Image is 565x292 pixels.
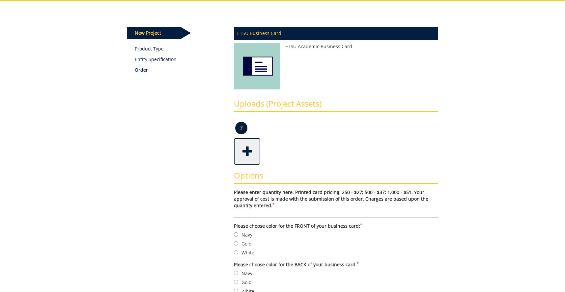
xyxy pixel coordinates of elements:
a: Product Type [135,46,224,52]
label: Gold [234,240,438,247]
input: Please enter quantity here. Printed card pricing: 250 - $27; 500 - $37; 1,000 - $51. Your approva... [234,209,438,217]
label: White [234,249,438,256]
label: Please choose color for the FRONT of your business card: [234,223,438,229]
p: Order [135,67,224,73]
input: Navy [234,271,238,275]
label: Gold [234,278,438,286]
p: ETSU Academic Business Card [234,43,438,50]
h3: Options [234,171,438,184]
input: Gold [234,280,238,284]
p: Entity Specification [135,56,224,63]
input: White [234,250,238,254]
img: ETSU Academic Business Card [234,43,280,93]
label: Please enter quantity here. Printed card pricing: 250 - $27; 500 - $37; 1,000 - $51. Your approva... [234,189,438,217]
label: Navy [234,270,438,277]
p: New Project [127,27,181,39]
input: Gold [234,241,238,245]
input: Navy [234,232,238,237]
p: ? [235,122,247,134]
p: ETSU Business Card [234,27,438,40]
label: Please choose color for the BACK of your business card: [234,261,438,268]
h3: Uploads (Project Assets) [234,99,438,112]
label: Navy [234,231,438,238]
